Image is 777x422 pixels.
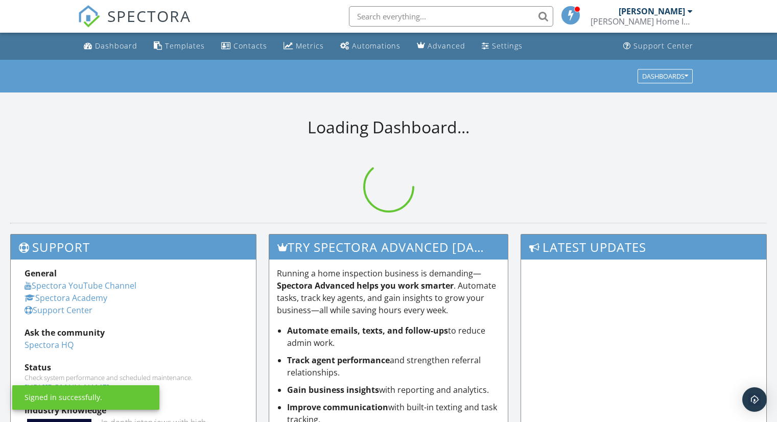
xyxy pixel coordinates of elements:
[742,387,767,412] div: Open Intercom Messenger
[78,5,100,28] img: The Best Home Inspection Software - Spectora
[80,37,142,56] a: Dashboard
[336,37,405,56] a: Automations (Basic)
[25,373,242,382] div: Check system performance and scheduled maintenance.
[25,292,107,303] a: Spectora Academy
[478,37,527,56] a: Settings
[287,355,390,366] strong: Track agent performance
[638,69,693,83] button: Dashboards
[287,384,379,395] strong: Gain business insights
[165,41,205,51] div: Templates
[642,73,688,80] div: Dashboards
[287,324,501,349] li: to reduce admin work.
[428,41,465,51] div: Advanced
[287,354,501,379] li: and strengthen referral relationships.
[413,37,469,56] a: Advanced
[633,41,693,51] div: Support Center
[619,6,685,16] div: [PERSON_NAME]
[233,41,267,51] div: Contacts
[25,304,92,316] a: Support Center
[296,41,324,51] div: Metrics
[279,37,328,56] a: Metrics
[287,325,448,336] strong: Automate emails, texts, and follow-ups
[352,41,401,51] div: Automations
[619,37,697,56] a: Support Center
[492,41,523,51] div: Settings
[11,235,256,260] h3: Support
[217,37,271,56] a: Contacts
[25,339,74,350] a: Spectora HQ
[95,41,137,51] div: Dashboard
[25,382,109,393] a: [URL][DOMAIN_NAME]
[349,6,553,27] input: Search everything...
[107,5,191,27] span: SPECTORA
[25,326,242,339] div: Ask the community
[287,402,388,413] strong: Improve communication
[287,384,501,396] li: with reporting and analytics.
[25,280,136,291] a: Spectora YouTube Channel
[25,392,102,403] div: Signed in successfully.
[25,404,242,416] div: Industry Knowledge
[521,235,766,260] h3: Latest Updates
[25,268,57,279] strong: General
[150,37,209,56] a: Templates
[78,14,191,35] a: SPECTORA
[269,235,508,260] h3: Try spectora advanced [DATE]
[277,280,454,291] strong: Spectora Advanced helps you work smarter
[277,267,501,316] p: Running a home inspection business is demanding— . Automate tasks, track key agents, and gain ins...
[591,16,693,27] div: Downing Home Inspection
[25,361,242,373] div: Status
